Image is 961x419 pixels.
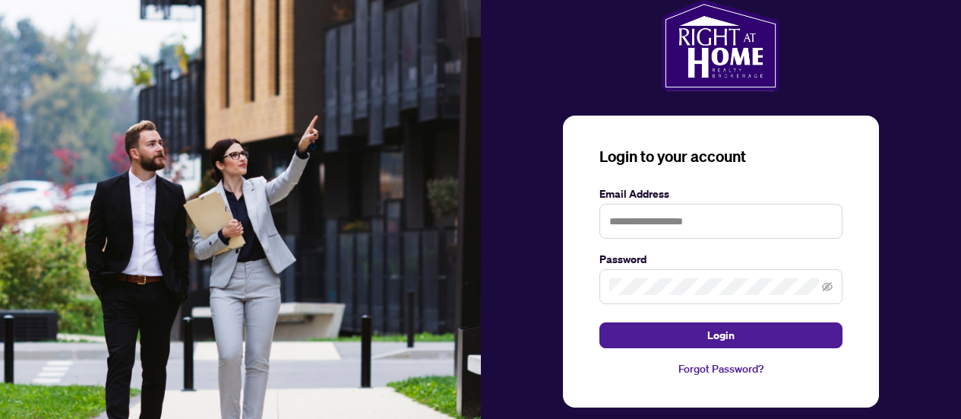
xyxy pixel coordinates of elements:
button: Login [599,322,842,348]
label: Email Address [599,186,842,202]
label: Password [599,251,842,268]
h3: Login to your account [599,146,842,167]
span: Login [707,323,735,348]
span: eye-invisible [822,281,833,292]
a: Forgot Password? [599,360,842,377]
